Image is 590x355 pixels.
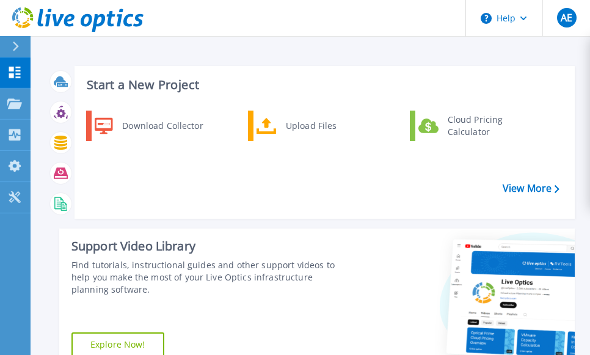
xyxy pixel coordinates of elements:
a: Upload Files [248,111,373,141]
h3: Start a New Project [87,78,559,92]
a: Download Collector [86,111,211,141]
div: Cloud Pricing Calculator [442,114,532,138]
span: AE [561,13,572,23]
div: Upload Files [280,114,370,138]
div: Download Collector [116,114,208,138]
div: Support Video Library [71,238,336,254]
a: Cloud Pricing Calculator [410,111,535,141]
div: Find tutorials, instructional guides and other support videos to help you make the most of your L... [71,259,336,296]
a: View More [503,183,559,194]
